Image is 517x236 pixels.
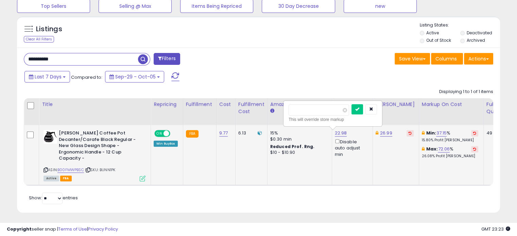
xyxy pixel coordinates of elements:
h5: Listings [36,24,62,34]
div: % [422,146,478,159]
div: Markup on Cost [422,101,481,108]
b: Reduced Prof. Rng. [270,144,315,149]
span: Last 7 Days [35,73,62,80]
small: Amazon Fees. [270,108,274,114]
a: 22.98 [335,130,347,137]
span: FBA [60,176,72,181]
label: Archived [466,37,485,43]
span: Show: entries [29,195,78,201]
small: FBA [186,130,199,138]
a: B00FMWPBSC [57,167,84,173]
div: 6.13 [238,130,262,136]
span: Compared to: [71,74,102,80]
div: Title [42,101,148,108]
label: Out of Stock [426,37,451,43]
strong: Copyright [7,226,32,232]
span: | SKU: BUNN1PK [85,167,115,173]
div: Cost [219,101,232,108]
p: 26.08% Profit [PERSON_NAME] [422,154,478,159]
span: Columns [435,55,457,62]
label: Deactivated [466,30,492,36]
div: $0.30 min [270,136,327,142]
span: ON [155,131,163,137]
p: Listing States: [420,22,500,29]
div: Fulfillable Quantity [486,101,510,115]
label: Active [426,30,439,36]
div: Repricing [154,101,180,108]
div: $10 - $10.90 [270,150,327,156]
b: Min: [426,130,436,136]
a: 9.77 [219,130,228,137]
div: Amazon Fees [270,101,329,108]
div: ASIN: [44,130,145,180]
span: Sep-29 - Oct-05 [115,73,156,80]
div: 49 [486,130,507,136]
a: 26.99 [380,130,392,137]
button: Save View [395,53,430,65]
div: % [422,130,478,143]
div: seller snap | | [7,226,118,233]
div: Fulfillment [186,101,213,108]
b: [PERSON_NAME] Coffee Pot Decanter/Carafe Black Regular - New Glass Design Shape - Ergonomic Handl... [59,130,141,163]
div: Displaying 1 to 1 of 1 items [439,89,493,95]
span: OFF [169,131,180,137]
button: Columns [431,53,463,65]
a: Terms of Use [58,226,87,232]
a: 37.15 [436,130,447,137]
img: 41ec7WrbhSL._SL40_.jpg [44,130,57,144]
div: 15% [270,130,327,136]
div: Fulfillment Cost [238,101,264,115]
button: Actions [464,53,493,65]
div: [PERSON_NAME] [376,101,416,108]
b: Max: [426,146,438,152]
span: All listings currently available for purchase on Amazon [44,176,59,181]
span: 2025-10-13 23:23 GMT [481,226,510,232]
a: 72.06 [438,146,450,152]
p: 15.80% Profit [PERSON_NAME] [422,138,478,143]
div: Clear All Filters [24,36,54,42]
th: The percentage added to the cost of goods (COGS) that forms the calculator for Min & Max prices. [419,98,483,125]
button: Last 7 Days [24,71,70,83]
div: This will override store markup [289,116,377,123]
button: Filters [154,53,180,65]
a: Privacy Policy [88,226,118,232]
button: Sep-29 - Oct-05 [105,71,164,83]
div: Disable auto adjust min [335,138,367,158]
div: Win BuyBox [154,141,178,147]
